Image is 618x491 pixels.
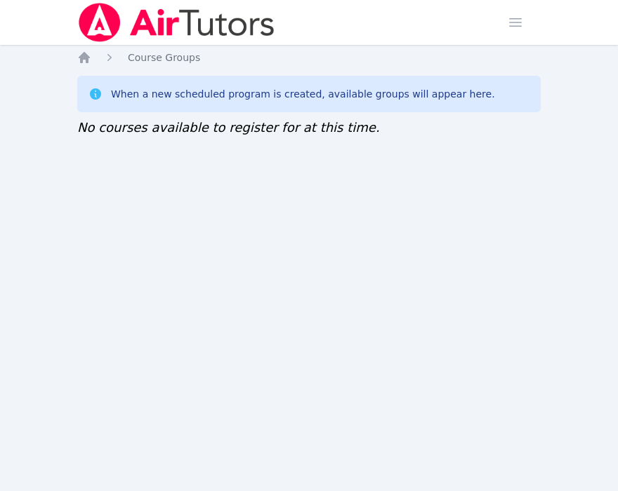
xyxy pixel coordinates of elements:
[128,51,200,65] a: Course Groups
[77,120,380,135] span: No courses available to register for at this time.
[77,51,541,65] nav: Breadcrumb
[111,87,495,101] div: When a new scheduled program is created, available groups will appear here.
[77,3,276,42] img: Air Tutors
[128,52,200,63] span: Course Groups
